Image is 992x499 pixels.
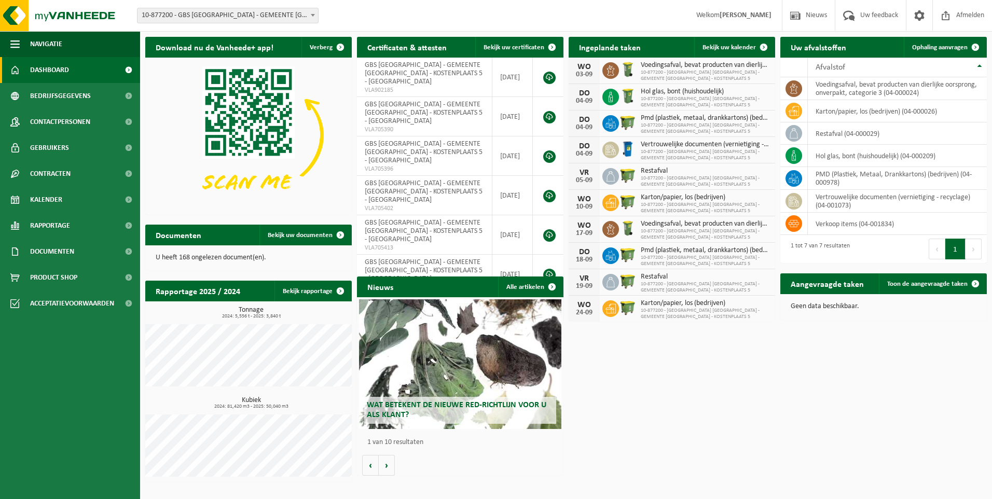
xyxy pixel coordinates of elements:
span: 2024: 81,420 m3 - 2025: 50,040 m3 [150,404,352,409]
button: 1 [945,239,966,259]
span: Bekijk uw documenten [268,232,333,239]
div: 1 tot 7 van 7 resultaten [786,238,850,260]
span: Acceptatievoorwaarden [30,290,114,316]
a: Bekijk rapportage [274,281,351,301]
td: PMD (Plastiek, Metaal, Drankkartons) (bedrijven) (04-000978) [808,167,987,190]
span: 10-877200 - [GEOGRAPHIC_DATA] [GEOGRAPHIC_DATA] - GEMEENTE [GEOGRAPHIC_DATA] - KOSTENPLAATS 5 [641,308,770,320]
img: WB-1100-HPE-GN-51 [619,272,637,290]
div: WO [574,63,595,71]
span: Karton/papier, los (bedrijven) [641,299,770,308]
span: Voedingsafval, bevat producten van dierlijke oorsprong, onverpakt, categorie 3 [641,61,770,70]
span: VLA902185 [365,86,484,94]
button: Previous [929,239,945,259]
div: 17-09 [574,230,595,237]
span: Pmd (plastiek, metaal, drankkartons) (bedrijven) [641,246,770,255]
span: Contracten [30,161,71,187]
p: 1 van 10 resultaten [367,439,558,446]
span: Rapportage [30,213,70,239]
div: WO [574,195,595,203]
h2: Nieuws [357,276,404,297]
span: 10-877200 - [GEOGRAPHIC_DATA] [GEOGRAPHIC_DATA] - GEMEENTE [GEOGRAPHIC_DATA] - KOSTENPLAATS 5 [641,96,770,108]
a: Wat betekent de nieuwe RED-richtlijn voor u als klant? [359,299,561,429]
div: 04-09 [574,150,595,158]
div: 18-09 [574,256,595,264]
span: VLA705402 [365,204,484,213]
div: WO [574,221,595,230]
span: VLA705390 [365,126,484,134]
span: Gebruikers [30,135,69,161]
td: [DATE] [492,176,533,215]
span: 2024: 5,556 t - 2025: 3,840 t [150,314,352,319]
span: 10-877200 - [GEOGRAPHIC_DATA] [GEOGRAPHIC_DATA] - GEMEENTE [GEOGRAPHIC_DATA] - KOSTENPLAATS 5 [641,281,770,294]
span: Afvalstof [816,63,845,72]
img: WB-1100-HPE-GN-51 [619,299,637,316]
img: WB-1100-HPE-GN-51 [619,246,637,264]
span: Bekijk uw kalender [702,44,756,51]
td: [DATE] [492,255,533,294]
span: 10-877200 - GBS BOSDAM - GEMEENTE BEVEREN - KOSTENPLAATS 5 - BEVEREN-WAAS [137,8,319,23]
img: WB-0140-HPE-GN-50 [619,61,637,78]
span: 10-877200 - [GEOGRAPHIC_DATA] [GEOGRAPHIC_DATA] - GEMEENTE [GEOGRAPHIC_DATA] - KOSTENPLAATS 5 [641,149,770,161]
a: Ophaling aanvragen [904,37,986,58]
div: DO [574,116,595,124]
td: [DATE] [492,97,533,136]
h2: Ingeplande taken [569,37,651,57]
img: WB-1100-HPE-GN-51 [619,193,637,211]
span: VLA705413 [365,244,484,252]
span: Wat betekent de nieuwe RED-richtlijn voor u als klant? [367,401,546,419]
span: Restafval [641,273,770,281]
a: Bekijk uw documenten [259,225,351,245]
div: DO [574,142,595,150]
span: Contactpersonen [30,109,90,135]
h2: Aangevraagde taken [780,273,874,294]
td: karton/papier, los (bedrijven) (04-000026) [808,100,987,122]
span: VLA705396 [365,165,484,173]
span: Documenten [30,239,74,265]
span: Toon de aangevraagde taken [887,281,968,287]
span: 10-877200 - [GEOGRAPHIC_DATA] [GEOGRAPHIC_DATA] - GEMEENTE [GEOGRAPHIC_DATA] - KOSTENPLAATS 5 [641,122,770,135]
td: voedingsafval, bevat producten van dierlijke oorsprong, onverpakt, categorie 3 (04-000024) [808,77,987,100]
span: GBS [GEOGRAPHIC_DATA] - GEMEENTE [GEOGRAPHIC_DATA] - KOSTENPLAATS 5 - [GEOGRAPHIC_DATA] [365,258,483,283]
img: WB-0240-HPE-BE-09 [619,140,637,158]
button: Next [966,239,982,259]
p: Geen data beschikbaar. [791,303,976,310]
a: Toon de aangevraagde taken [879,273,986,294]
span: Bedrijfsgegevens [30,83,91,109]
span: Hol glas, bont (huishoudelijk) [641,88,770,96]
span: Dashboard [30,57,69,83]
td: vertrouwelijke documenten (vernietiging - recyclage) (04-001073) [808,190,987,213]
div: 19-09 [574,283,595,290]
img: WB-1100-HPE-GN-51 [619,167,637,184]
span: Karton/papier, los (bedrijven) [641,193,770,202]
span: 10-877200 - [GEOGRAPHIC_DATA] [GEOGRAPHIC_DATA] - GEMEENTE [GEOGRAPHIC_DATA] - KOSTENPLAATS 5 [641,255,770,267]
button: Volgende [379,455,395,476]
img: WB-1100-HPE-GN-51 [619,114,637,131]
div: 03-09 [574,71,595,78]
td: [DATE] [492,215,533,255]
span: Ophaling aanvragen [912,44,968,51]
td: verkoop items (04-001834) [808,213,987,235]
span: 10-877200 - [GEOGRAPHIC_DATA] [GEOGRAPHIC_DATA] - GEMEENTE [GEOGRAPHIC_DATA] - KOSTENPLAATS 5 [641,70,770,82]
a: Alle artikelen [498,276,562,297]
span: 10-877200 - [GEOGRAPHIC_DATA] [GEOGRAPHIC_DATA] - GEMEENTE [GEOGRAPHIC_DATA] - KOSTENPLAATS 5 [641,202,770,214]
span: GBS [GEOGRAPHIC_DATA] - GEMEENTE [GEOGRAPHIC_DATA] - KOSTENPLAATS 5 - [GEOGRAPHIC_DATA] [365,219,483,243]
div: VR [574,169,595,177]
h2: Documenten [145,225,212,245]
span: GBS [GEOGRAPHIC_DATA] - GEMEENTE [GEOGRAPHIC_DATA] - KOSTENPLAATS 5 - [GEOGRAPHIC_DATA] [365,140,483,164]
a: Bekijk uw certificaten [475,37,562,58]
span: 10-877200 - [GEOGRAPHIC_DATA] [GEOGRAPHIC_DATA] - GEMEENTE [GEOGRAPHIC_DATA] - KOSTENPLAATS 5 [641,228,770,241]
h2: Rapportage 2025 / 2024 [145,281,251,301]
a: Bekijk uw kalender [694,37,774,58]
div: 05-09 [574,177,595,184]
button: Verberg [301,37,351,58]
div: 04-09 [574,98,595,105]
h2: Download nu de Vanheede+ app! [145,37,284,57]
span: Vertrouwelijke documenten (vernietiging - recyclage) [641,141,770,149]
span: GBS [GEOGRAPHIC_DATA] - GEMEENTE [GEOGRAPHIC_DATA] - KOSTENPLAATS 5 - [GEOGRAPHIC_DATA] [365,179,483,204]
span: Pmd (plastiek, metaal, drankkartons) (bedrijven) [641,114,770,122]
h2: Uw afvalstoffen [780,37,857,57]
td: hol glas, bont (huishoudelijk) (04-000209) [808,145,987,167]
td: restafval (04-000029) [808,122,987,145]
span: GBS [GEOGRAPHIC_DATA] - GEMEENTE [GEOGRAPHIC_DATA] - KOSTENPLAATS 5 - [GEOGRAPHIC_DATA] [365,101,483,125]
span: Product Shop [30,265,77,290]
